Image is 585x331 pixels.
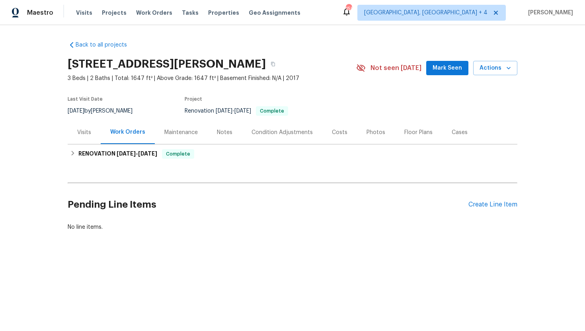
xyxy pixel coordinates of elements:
div: Cases [452,129,468,136]
div: Work Orders [110,128,145,136]
span: Renovation [185,108,288,114]
span: Not seen [DATE] [370,64,421,72]
span: Tasks [182,10,199,16]
div: Costs [332,129,347,136]
span: 3 Beds | 2 Baths | Total: 1647 ft² | Above Grade: 1647 ft² | Basement Finished: N/A | 2017 [68,74,356,82]
span: [DATE] [68,108,84,114]
div: Notes [217,129,232,136]
button: Copy Address [266,57,280,71]
div: Condition Adjustments [252,129,313,136]
div: 158 [346,5,351,13]
span: - [216,108,251,114]
a: Back to all projects [68,41,144,49]
span: Properties [208,9,239,17]
div: RENOVATION [DATE]-[DATE]Complete [68,144,517,164]
div: Visits [77,129,91,136]
span: [PERSON_NAME] [525,9,573,17]
div: Maintenance [164,129,198,136]
span: Project [185,97,202,101]
div: No line items. [68,223,517,231]
div: Floor Plans [404,129,433,136]
span: Last Visit Date [68,97,103,101]
button: Actions [473,61,517,76]
button: Mark Seen [426,61,468,76]
span: Visits [76,9,92,17]
span: Maestro [27,9,53,17]
span: Projects [102,9,127,17]
span: [DATE] [117,151,136,156]
span: Actions [480,63,511,73]
div: by [PERSON_NAME] [68,106,142,116]
h6: RENOVATION [78,149,157,159]
span: Mark Seen [433,63,462,73]
span: [DATE] [234,108,251,114]
span: [DATE] [216,108,232,114]
span: [DATE] [138,151,157,156]
span: Complete [163,150,193,158]
span: [GEOGRAPHIC_DATA], [GEOGRAPHIC_DATA] + 4 [364,9,487,17]
span: Complete [257,109,287,113]
div: Create Line Item [468,201,517,208]
div: Photos [367,129,385,136]
span: - [117,151,157,156]
span: Geo Assignments [249,9,300,17]
h2: Pending Line Items [68,186,468,223]
span: Work Orders [136,9,172,17]
h2: [STREET_ADDRESS][PERSON_NAME] [68,60,266,68]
